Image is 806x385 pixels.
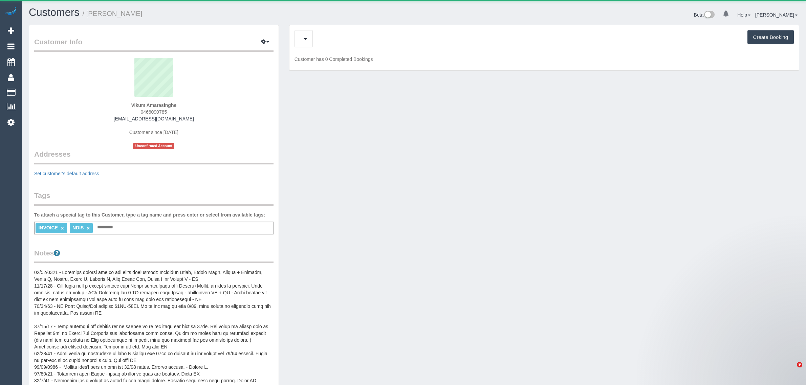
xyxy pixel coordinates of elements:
[133,143,174,149] span: Unconfirmed Account
[34,190,274,206] legend: Tags
[87,225,90,231] a: ×
[61,225,64,231] a: ×
[747,30,794,44] button: Create Booking
[83,10,143,17] small: / [PERSON_NAME]
[34,211,265,218] label: To attach a special tag to this Customer, type a tag name and press enter or select from availabl...
[38,225,58,230] span: INVOICE
[34,37,274,52] legend: Customer Info
[4,7,18,16] img: Automaid Logo
[129,130,178,135] span: Customer since [DATE]
[783,362,799,378] iframe: Intercom live chat
[114,116,194,121] a: [EMAIL_ADDRESS][DOMAIN_NAME]
[34,248,274,263] legend: Notes
[140,109,167,115] span: 0466090785
[295,56,794,63] p: Customer has 0 Completed Bookings
[72,225,84,230] span: NDIS
[737,12,750,18] a: Help
[694,12,715,18] a: Beta
[703,11,715,20] img: New interface
[131,103,176,108] strong: Vikum Amarasinghe
[755,12,798,18] a: [PERSON_NAME]
[29,6,80,18] a: Customers
[797,362,802,367] span: 9
[34,171,99,176] a: Set customer's default address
